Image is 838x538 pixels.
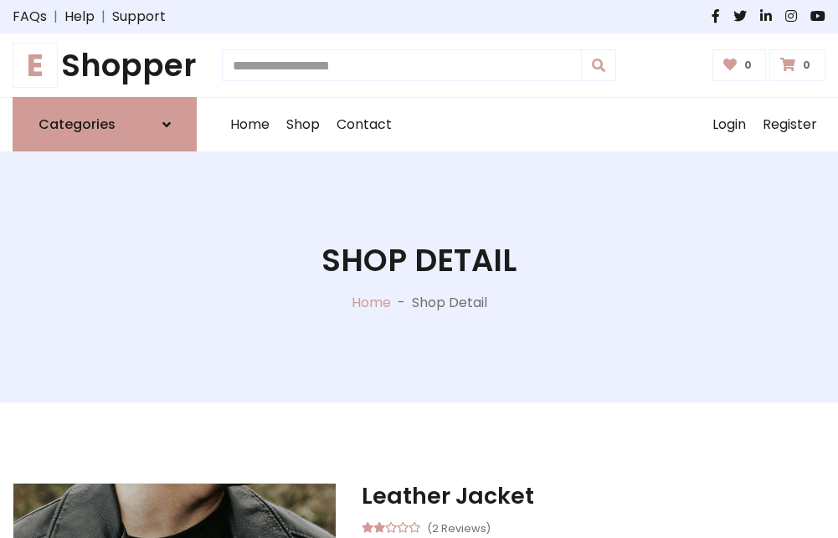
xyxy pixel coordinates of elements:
[704,98,754,151] a: Login
[13,7,47,27] a: FAQs
[13,43,58,88] span: E
[712,49,767,81] a: 0
[754,98,825,151] a: Register
[799,58,815,73] span: 0
[321,242,517,279] h1: Shop Detail
[769,49,825,81] a: 0
[64,7,95,27] a: Help
[13,97,197,151] a: Categories
[352,293,391,312] a: Home
[95,7,112,27] span: |
[112,7,166,27] a: Support
[412,293,487,313] p: Shop Detail
[13,47,197,84] h1: Shopper
[391,293,412,313] p: -
[427,517,491,537] small: (2 Reviews)
[222,98,278,151] a: Home
[328,98,400,151] a: Contact
[39,116,116,132] h6: Categories
[13,47,197,84] a: EShopper
[362,483,825,510] h3: Leather Jacket
[740,58,756,73] span: 0
[47,7,64,27] span: |
[278,98,328,151] a: Shop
